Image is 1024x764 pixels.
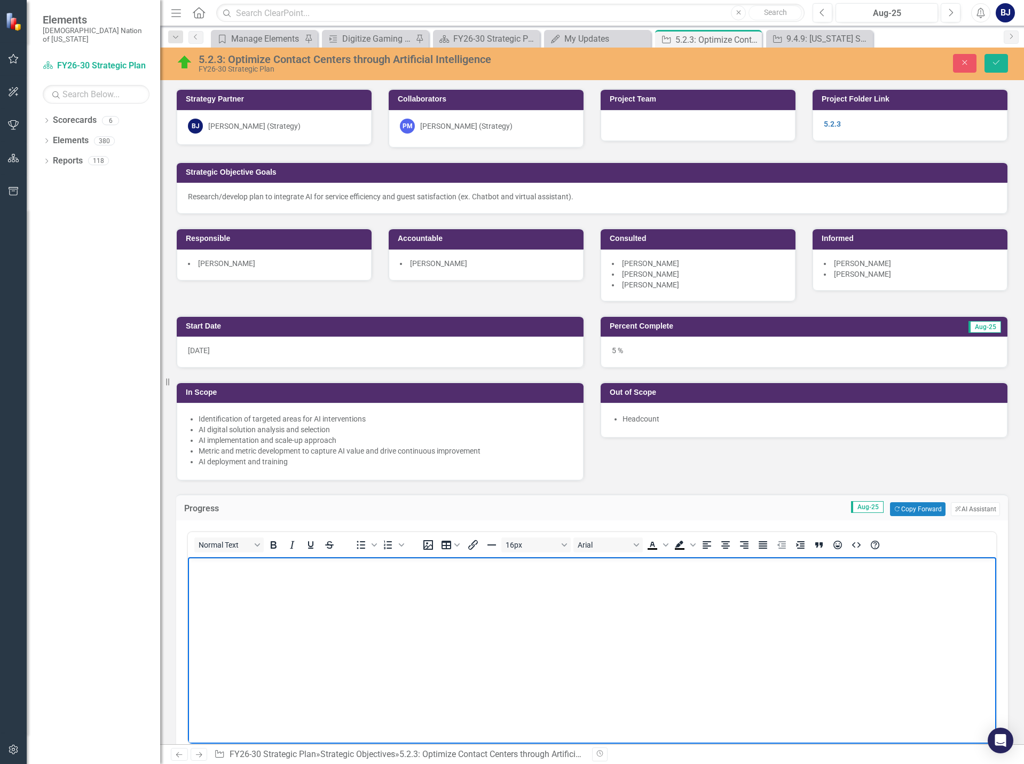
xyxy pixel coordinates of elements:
a: 9.4.9: [US_STATE] Strategy [769,32,870,45]
h3: Project Folder Link [822,95,1002,103]
div: 9.4.9: [US_STATE] Strategy [786,32,870,45]
div: » » [214,749,584,761]
div: Numbered list [379,537,406,552]
button: Align right [735,537,753,552]
div: Manage Elements [231,32,302,45]
h3: Accountable [398,235,578,243]
div: 5 % [601,337,1007,368]
div: My Updates [564,32,648,45]
a: Manage Elements [214,32,302,45]
h3: Strategy Partner [186,95,366,103]
a: FY26-30 Strategic Plan [436,32,537,45]
button: Aug-25 [836,3,938,22]
button: Font Arial [573,537,643,552]
li: AI digital solution analysis and selection [199,424,572,435]
button: Search [749,5,802,20]
h3: Out of Scope [610,388,1002,396]
button: Copy Forward [890,502,945,516]
h3: Collaborators [398,95,578,103]
li: AI implementation and scale-up approach [199,435,572,446]
a: FY26-30 Strategic Plan [43,60,149,72]
button: Justify [754,537,772,552]
span: Normal Text [199,541,251,549]
input: Search Below... [43,85,149,104]
div: 380 [94,136,115,145]
div: BJ [188,119,203,134]
span: Search [764,8,787,17]
div: 6 [102,116,119,125]
div: Bullet list [352,537,379,552]
span: [PERSON_NAME] [198,259,255,268]
div: PM [400,119,415,134]
img: On Target [176,54,193,71]
span: Aug-25 [851,501,884,513]
input: Search ClearPoint... [216,4,805,22]
div: Background color Black [671,537,697,552]
h3: Consulted [610,235,790,243]
span: [PERSON_NAME] [622,270,679,278]
button: Blockquote [810,537,828,552]
div: Digitize Gaming Forms [342,32,413,45]
button: Font size 16px [501,537,571,552]
button: Increase indent [791,537,809,552]
li: AI deployment and training [199,456,572,467]
span: Elements [43,13,149,26]
h3: Project Team [610,95,790,103]
li: Metric and metric development to capture AI value and drive continuous improvement [199,446,572,456]
iframe: Rich Text Area [188,557,996,744]
div: FY26-30 Strategic Plan [199,65,643,73]
div: 5.2.3: Optimize Contact Centers through Artificial Intelligence [199,53,643,65]
a: Scorecards [53,114,97,127]
a: FY26-30 Strategic Plan [230,749,316,759]
p: Research/develop plan to integrate AI for service efficiency and guest satisfaction (ex. Chatbot ... [188,191,996,202]
div: Aug-25 [839,7,934,20]
button: Align left [698,537,716,552]
li: Identification of targeted areas for AI interventions [199,414,572,424]
h3: Responsible [186,235,366,243]
button: Help [866,537,884,552]
button: Strikethrough [320,537,338,552]
h3: Start Date [186,322,578,330]
span: [PERSON_NAME] [622,259,679,268]
button: Table [438,537,463,552]
button: Decrease indent [773,537,791,552]
h3: Percent Complete [610,322,867,330]
button: Block Normal Text [194,537,264,552]
a: Digitize Gaming Forms [325,32,413,45]
button: AI Assistant [951,502,1000,516]
button: BJ [996,3,1015,22]
h3: Informed [822,235,1002,243]
span: Aug-25 [968,321,1001,333]
div: [PERSON_NAME] (Strategy) [420,121,513,131]
a: Strategic Objectives [320,749,395,759]
div: FY26-30 Strategic Plan [453,32,537,45]
button: Underline [302,537,320,552]
div: 5.2.3: Optimize Contact Centers through Artificial Intelligence [675,33,759,46]
small: [DEMOGRAPHIC_DATA] Nation of [US_STATE] [43,26,149,44]
button: Italic [283,537,301,552]
span: 16px [506,541,558,549]
h3: In Scope [186,388,578,396]
span: [PERSON_NAME] [834,270,891,278]
button: Insert/edit link [464,537,482,552]
span: Arial [578,541,630,549]
button: Insert image [419,537,437,552]
li: Headcount [623,414,996,424]
span: [PERSON_NAME] [622,280,679,289]
button: Bold [264,537,282,552]
button: Align center [716,537,735,552]
button: Horizontal line [483,537,501,552]
a: Elements [53,135,89,147]
div: Open Intercom Messenger [988,728,1013,753]
h3: Progress [184,504,338,513]
span: [DATE] [188,346,210,355]
a: Reports [53,155,83,167]
img: ClearPoint Strategy [5,12,24,31]
h3: Strategic Objective Goals [186,168,1002,176]
span: [PERSON_NAME] [410,259,467,268]
span: [PERSON_NAME] [834,259,891,268]
a: My Updates [547,32,648,45]
a: 5.2.3 [824,120,841,128]
div: 5.2.3: Optimize Contact Centers through Artificial Intelligence [399,749,627,759]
